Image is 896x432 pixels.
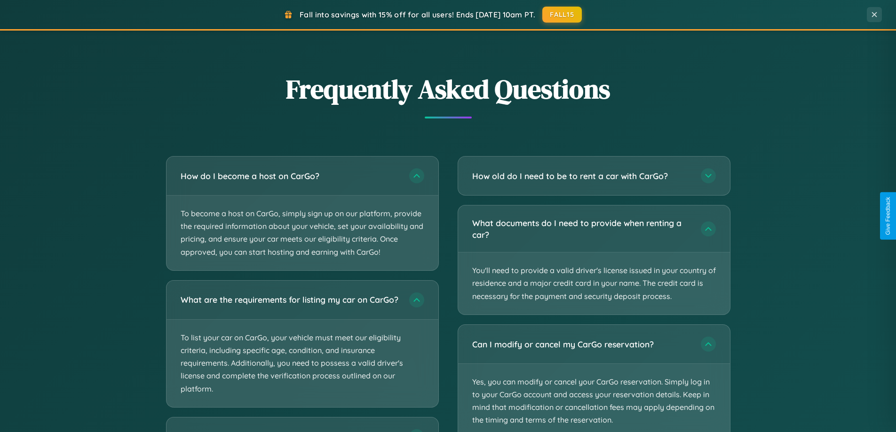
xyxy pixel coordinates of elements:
p: You'll need to provide a valid driver's license issued in your country of residence and a major c... [458,252,730,314]
p: To become a host on CarGo, simply sign up on our platform, provide the required information about... [167,196,438,270]
h3: How old do I need to be to rent a car with CarGo? [472,170,691,182]
h3: What are the requirements for listing my car on CarGo? [181,294,400,306]
span: Fall into savings with 15% off for all users! Ends [DATE] 10am PT. [300,10,535,19]
p: To list your car on CarGo, your vehicle must meet our eligibility criteria, including specific ag... [167,320,438,407]
h2: Frequently Asked Questions [166,71,730,107]
h3: How do I become a host on CarGo? [181,170,400,182]
h3: What documents do I need to provide when renting a car? [472,217,691,240]
h3: Can I modify or cancel my CarGo reservation? [472,338,691,350]
div: Give Feedback [885,197,891,235]
button: FALL15 [542,7,582,23]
